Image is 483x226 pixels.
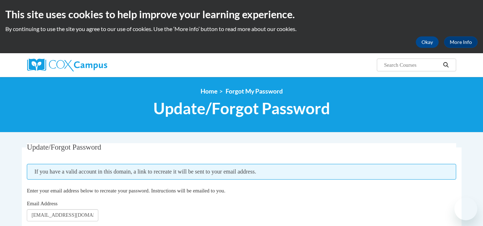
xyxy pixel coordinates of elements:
span: Update/Forgot Password [27,143,101,151]
button: Okay [416,36,439,48]
input: Search Courses [383,61,440,69]
span: Forgot My Password [226,87,283,95]
img: Cox Campus [27,59,107,71]
iframe: Button to launch messaging window [454,197,477,220]
a: More Info [444,36,478,48]
p: By continuing to use the site you agree to our use of cookies. Use the ‘More info’ button to read... [5,25,478,33]
button: Search [440,61,451,69]
h2: This site uses cookies to help improve your learning experience. [5,7,478,21]
span: Email Address [27,201,58,206]
span: If you have a valid account in this domain, a link to recreate it will be sent to your email addr... [27,164,456,180]
a: Cox Campus [27,59,163,71]
a: Home [201,87,217,95]
span: Enter your email address below to recreate your password. Instructions will be emailed to you. [27,188,225,194]
span: Update/Forgot Password [153,99,330,118]
input: Email [27,209,98,221]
